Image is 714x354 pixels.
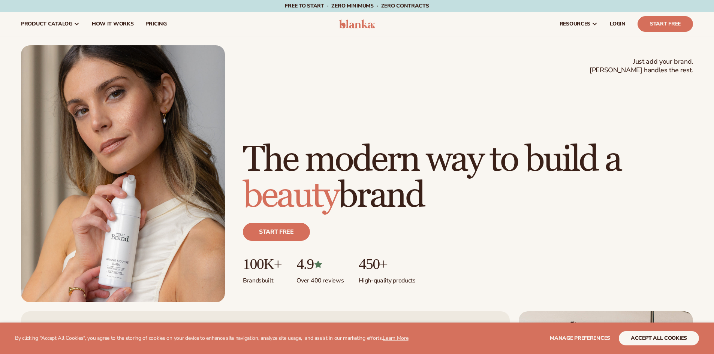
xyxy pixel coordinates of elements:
span: Free to start · ZERO minimums · ZERO contracts [285,2,429,9]
img: logo [339,19,375,28]
p: Over 400 reviews [296,272,344,285]
p: High-quality products [359,272,415,285]
span: Manage preferences [550,335,610,342]
a: Start free [243,223,310,241]
span: beauty [243,174,338,218]
span: LOGIN [610,21,626,27]
h1: The modern way to build a brand [243,142,693,214]
span: pricing [145,21,166,27]
a: product catalog [15,12,86,36]
button: accept all cookies [619,331,699,345]
a: LOGIN [604,12,632,36]
span: How It Works [92,21,134,27]
p: Brands built [243,272,281,285]
span: product catalog [21,21,72,27]
span: resources [560,21,590,27]
a: Learn More [383,335,408,342]
p: 100K+ [243,256,281,272]
span: Just add your brand. [PERSON_NAME] handles the rest. [590,57,693,75]
a: How It Works [86,12,140,36]
p: 4.9 [296,256,344,272]
a: pricing [139,12,172,36]
p: 450+ [359,256,415,272]
img: Female holding tanning mousse. [21,45,225,302]
a: Start Free [638,16,693,32]
a: resources [554,12,604,36]
p: By clicking "Accept All Cookies", you agree to the storing of cookies on your device to enhance s... [15,335,409,342]
button: Manage preferences [550,331,610,345]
